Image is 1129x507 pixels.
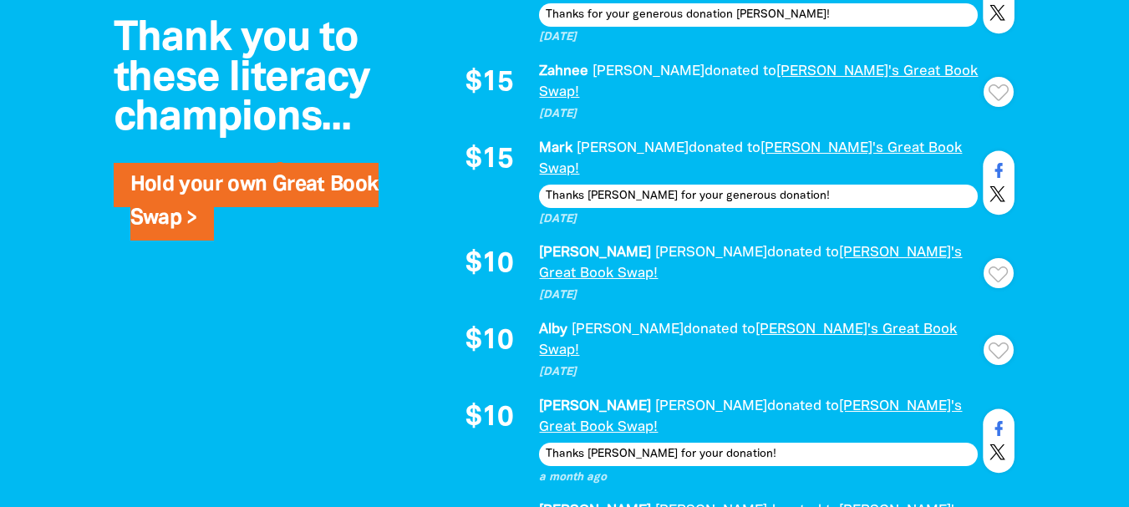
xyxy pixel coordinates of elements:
em: [PERSON_NAME] [572,323,684,336]
a: Hold your own Great Book Swap > [130,175,379,228]
p: [DATE] [539,287,978,304]
div: Thanks for your generous donation [PERSON_NAME]! [539,3,978,27]
p: [DATE] [539,364,978,381]
em: [PERSON_NAME] [577,142,689,155]
span: $10 [465,251,513,279]
em: [PERSON_NAME] [592,65,704,78]
em: Mark [539,142,572,155]
p: a month ago [539,469,978,486]
em: [PERSON_NAME] [539,400,651,413]
em: Zahnee [539,65,588,78]
em: Alby [539,323,567,336]
div: Thanks [PERSON_NAME] for your generous donation! [539,185,978,208]
span: donated to [767,400,839,413]
span: donated to [767,246,839,259]
em: [PERSON_NAME] [539,246,651,259]
div: Thanks [PERSON_NAME] for your donation! [539,443,978,466]
em: [PERSON_NAME] [655,400,767,413]
em: [PERSON_NAME] [655,246,767,259]
span: $10 [465,327,513,356]
span: donated to [704,65,776,78]
span: $15 [465,69,513,98]
span: donated to [689,142,760,155]
span: donated to [684,323,755,336]
span: $15 [465,146,513,175]
span: Thank you to these literacy champions... [114,20,370,138]
span: $10 [465,404,513,433]
p: [DATE] [539,211,978,228]
p: [DATE] [539,29,978,46]
p: [DATE] [539,106,978,123]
